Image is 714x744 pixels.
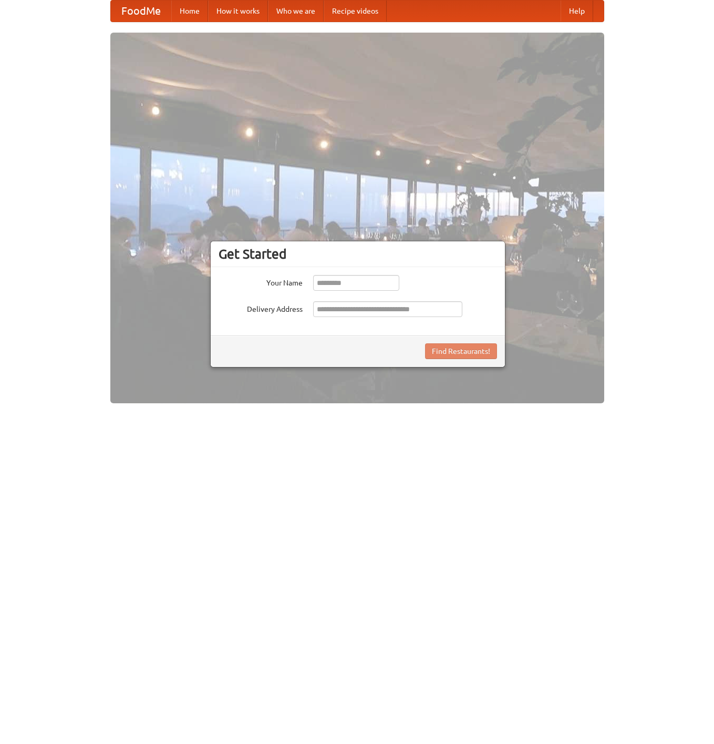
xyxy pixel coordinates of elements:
[219,246,497,262] h3: Get Started
[171,1,208,22] a: Home
[324,1,387,22] a: Recipe videos
[208,1,268,22] a: How it works
[111,1,171,22] a: FoodMe
[425,343,497,359] button: Find Restaurants!
[219,301,303,314] label: Delivery Address
[561,1,593,22] a: Help
[268,1,324,22] a: Who we are
[219,275,303,288] label: Your Name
